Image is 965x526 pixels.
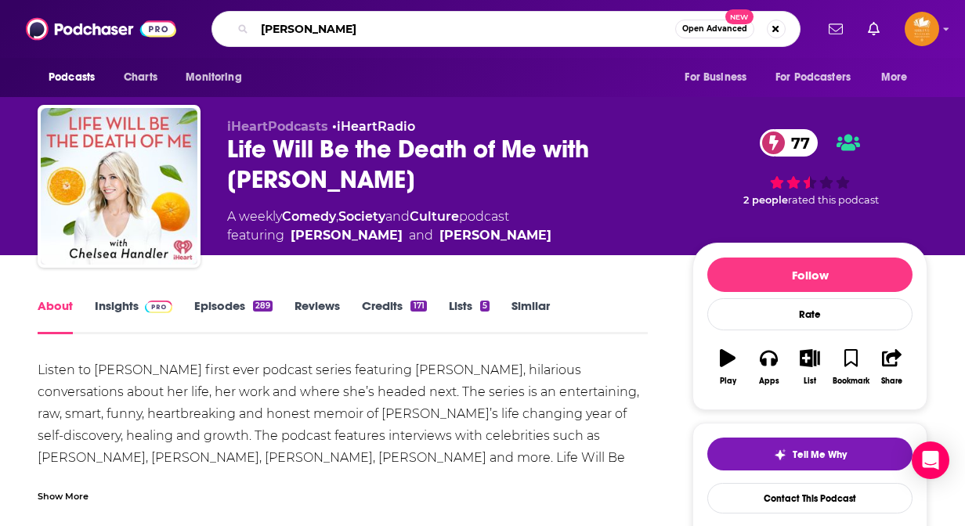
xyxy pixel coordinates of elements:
[449,298,490,334] a: Lists5
[38,298,73,334] a: About
[707,298,913,330] div: Rate
[905,12,939,46] button: Show profile menu
[822,16,849,42] a: Show notifications dropdown
[743,194,788,206] span: 2 people
[337,119,415,134] a: iHeartRadio
[804,376,816,386] div: List
[41,108,197,265] img: Life Will Be the Death of Me with Chelsea Handler
[788,194,879,206] span: rated this podcast
[833,376,869,386] div: Bookmark
[480,301,490,312] div: 5
[38,63,115,92] button: open menu
[49,67,95,88] span: Podcasts
[905,12,939,46] span: Logged in as ShreveWilliams
[255,16,675,41] input: Search podcasts, credits, & more...
[790,339,830,395] button: List
[760,129,818,157] a: 77
[692,119,927,217] div: 77 2 peoplerated this podcast
[793,449,847,461] span: Tell Me Why
[905,12,939,46] img: User Profile
[912,441,949,479] div: Open Intercom Messenger
[145,301,172,313] img: Podchaser Pro
[114,63,167,92] a: Charts
[759,376,779,386] div: Apps
[124,67,157,88] span: Charts
[682,25,747,33] span: Open Advanced
[410,301,426,312] div: 171
[775,67,851,88] span: For Podcasters
[774,449,786,461] img: tell me why sparkle
[291,226,403,245] a: Chelsea Handler
[410,209,459,224] a: Culture
[707,483,913,513] a: Contact This Podcast
[881,67,908,88] span: More
[675,20,754,38] button: Open AdvancedNew
[707,258,913,292] button: Follow
[725,9,754,24] span: New
[253,301,273,312] div: 289
[295,298,340,334] a: Reviews
[765,63,873,92] button: open menu
[186,67,241,88] span: Monitoring
[511,298,550,334] a: Similar
[830,339,871,395] button: Bookmark
[409,226,433,245] span: and
[338,209,385,224] a: Society
[227,119,328,134] span: iHeartPodcasts
[95,298,172,334] a: InsightsPodchaser Pro
[227,226,551,245] span: featuring
[227,207,551,245] div: A weekly podcast
[862,16,886,42] a: Show notifications dropdown
[282,209,336,224] a: Comedy
[175,63,262,92] button: open menu
[332,119,415,134] span: •
[38,359,648,491] div: Listen to [PERSON_NAME] first ever podcast series featuring [PERSON_NAME], hilarious conversation...
[870,63,927,92] button: open menu
[674,63,766,92] button: open menu
[336,209,338,224] span: ,
[872,339,913,395] button: Share
[707,438,913,470] button: tell me why sparkleTell Me Why
[194,298,273,334] a: Episodes289
[385,209,410,224] span: and
[707,339,748,395] button: Play
[685,67,746,88] span: For Business
[362,298,426,334] a: Credits171
[211,11,801,47] div: Search podcasts, credits, & more...
[720,376,736,386] div: Play
[775,129,818,157] span: 77
[748,339,789,395] button: Apps
[439,226,551,245] a: Catherine Law
[26,14,176,44] img: Podchaser - Follow, Share and Rate Podcasts
[881,376,902,386] div: Share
